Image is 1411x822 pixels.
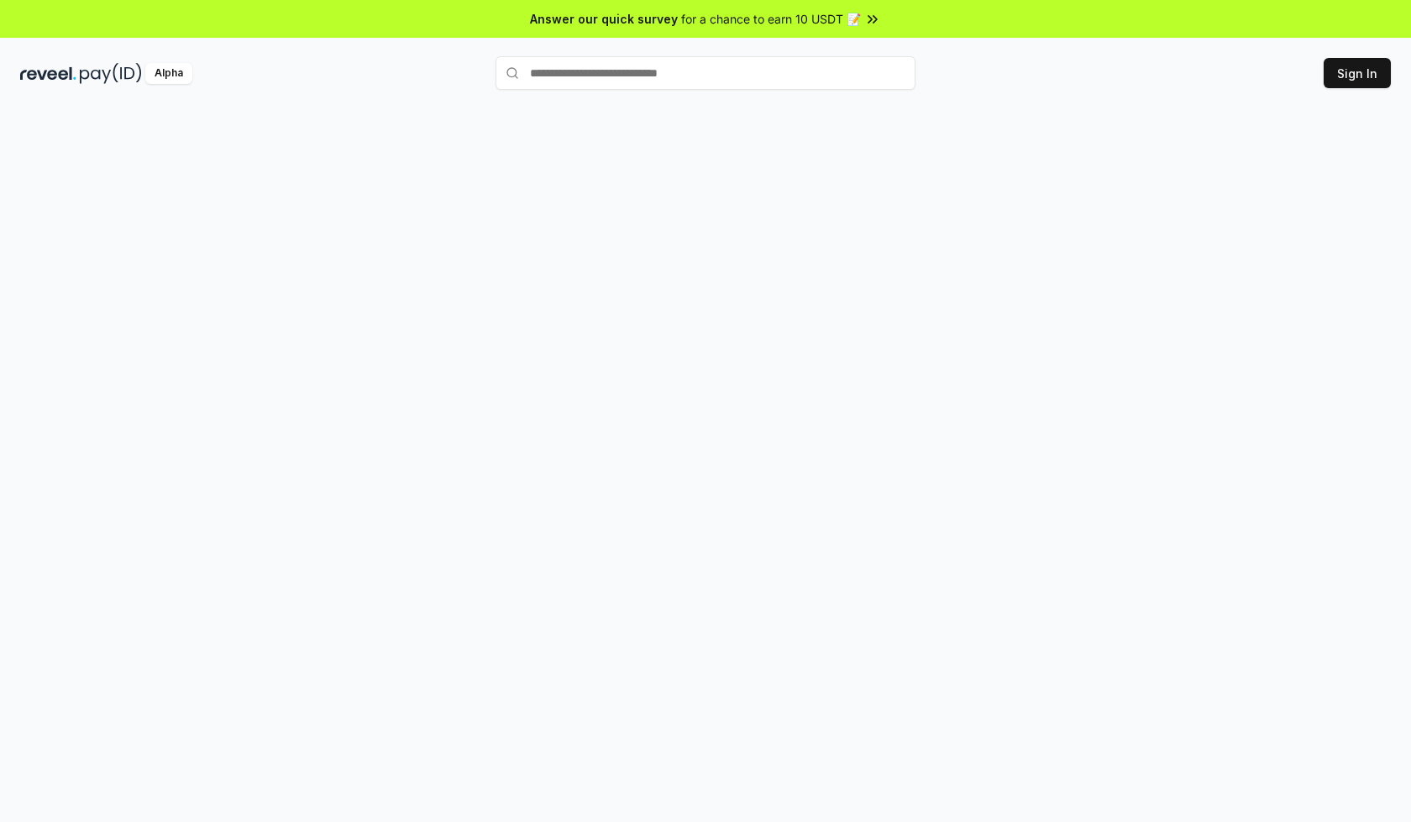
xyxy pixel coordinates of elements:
[681,10,861,28] span: for a chance to earn 10 USDT 📝
[80,63,142,84] img: pay_id
[530,10,678,28] span: Answer our quick survey
[20,63,76,84] img: reveel_dark
[145,63,192,84] div: Alpha
[1324,58,1391,88] button: Sign In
